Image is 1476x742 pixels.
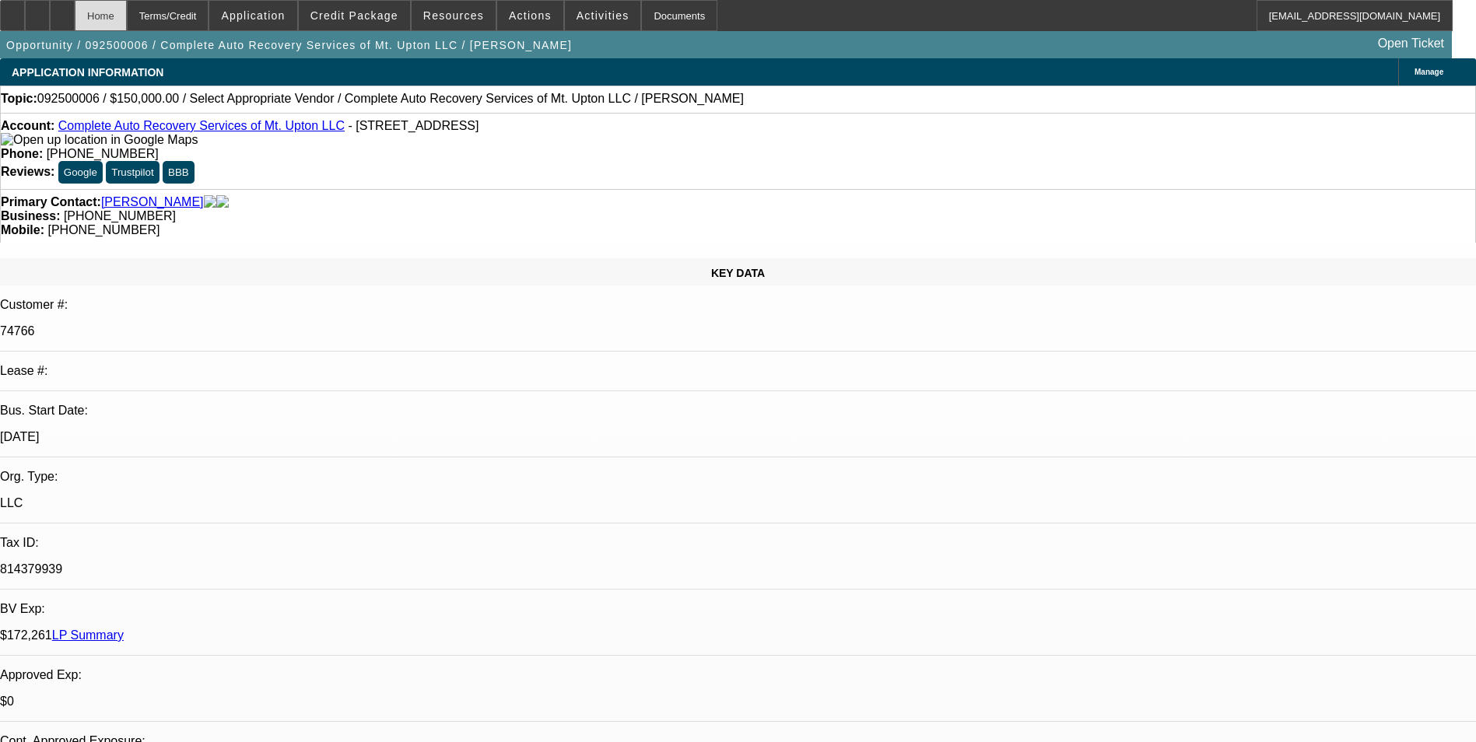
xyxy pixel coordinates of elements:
span: 092500006 / $150,000.00 / Select Appropriate Vendor / Complete Auto Recovery Services of Mt. Upto... [37,92,744,106]
span: [PHONE_NUMBER] [47,147,159,160]
strong: Mobile: [1,223,44,236]
strong: Primary Contact: [1,195,101,209]
span: APPLICATION INFORMATION [12,66,163,79]
img: linkedin-icon.png [216,195,229,209]
span: - [STREET_ADDRESS] [348,119,479,132]
span: [PHONE_NUMBER] [64,209,176,222]
strong: Phone: [1,147,43,160]
img: facebook-icon.png [204,195,216,209]
button: Resources [412,1,496,30]
span: Application [221,9,285,22]
span: Credit Package [310,9,398,22]
a: View Google Maps [1,133,198,146]
a: [PERSON_NAME] [101,195,204,209]
button: Credit Package [299,1,410,30]
span: Manage [1415,68,1443,76]
span: Opportunity / 092500006 / Complete Auto Recovery Services of Mt. Upton LLC / [PERSON_NAME] [6,39,572,51]
a: Open Ticket [1372,30,1450,57]
span: Activities [577,9,629,22]
strong: Business: [1,209,60,222]
strong: Reviews: [1,165,54,178]
span: [PHONE_NUMBER] [47,223,160,236]
button: Actions [497,1,563,30]
a: LP Summary [52,628,124,642]
strong: Topic: [1,92,37,106]
span: KEY DATA [711,267,765,279]
button: Google [58,161,103,184]
a: Complete Auto Recovery Services of Mt. Upton LLC [58,119,345,132]
img: Open up location in Google Maps [1,133,198,147]
span: Actions [509,9,552,22]
button: BBB [163,161,195,184]
strong: Account: [1,119,54,132]
span: Resources [423,9,484,22]
button: Activities [565,1,641,30]
button: Trustpilot [106,161,159,184]
button: Application [209,1,296,30]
